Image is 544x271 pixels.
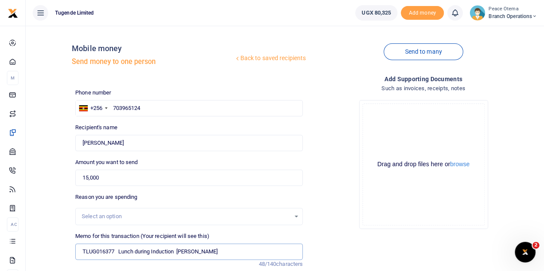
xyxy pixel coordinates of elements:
label: Phone number [75,88,111,97]
label: Memo for this transaction (Your recipient will see this) [75,232,209,241]
li: Wallet ballance [352,5,401,21]
h5: Send money to one person [72,58,234,66]
iframe: Intercom live chat [515,242,535,262]
label: Reason you are spending [75,193,137,201]
span: Branch Operations [489,12,537,20]
a: Back to saved recipients [234,51,307,66]
button: browse [450,161,470,167]
span: 2 [532,242,539,249]
label: Amount you want to send [75,158,138,167]
a: Send to many [384,43,463,60]
input: Loading name... [75,135,303,151]
label: Recipient's name [75,123,117,132]
a: Add money [401,9,444,15]
input: UGX [75,170,303,186]
small: Peace Otema [489,6,537,13]
li: Ac [7,217,18,231]
a: profile-user Peace Otema Branch Operations [470,5,537,21]
div: +256 [90,104,102,113]
a: UGX 80,325 [355,5,397,21]
div: Uganda: +256 [76,100,110,116]
h4: Add supporting Documents [310,74,537,84]
span: UGX 80,325 [362,9,391,17]
input: Enter phone number [75,100,303,116]
li: Toup your wallet [401,6,444,20]
a: logo-small logo-large logo-large [8,9,18,16]
div: File Uploader [359,100,488,229]
div: Drag and drop files here or [363,160,484,168]
li: M [7,71,18,85]
input: Enter extra information [75,244,303,260]
span: Add money [401,6,444,20]
h4: Mobile money [72,44,234,53]
img: profile-user [470,5,485,21]
h4: Such as invoices, receipts, notes [310,84,537,93]
div: Select an option [82,212,290,221]
img: logo-small [8,8,18,18]
span: Tugende Limited [52,9,98,17]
